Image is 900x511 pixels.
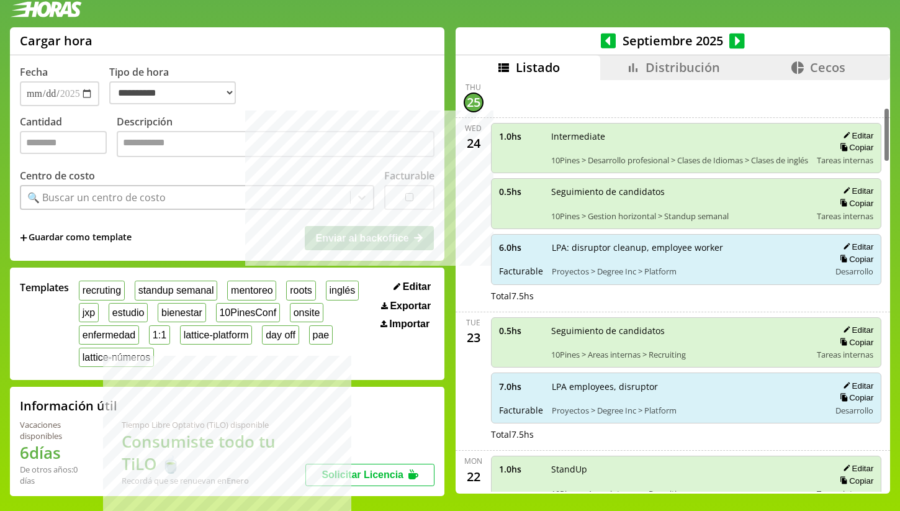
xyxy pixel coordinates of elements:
[180,325,253,345] button: lattice-platform
[499,404,543,416] span: Facturable
[836,476,873,486] button: Copiar
[835,266,873,277] span: Desarrollo
[646,59,720,76] span: Distribución
[290,303,323,322] button: onsite
[516,59,560,76] span: Listado
[390,301,431,312] span: Exportar
[309,325,333,345] button: pae
[499,130,542,142] span: 1.0 hs
[551,325,809,337] span: Seguimiento de candidatos
[839,381,873,391] button: Editar
[616,32,729,49] span: Septiembre 2025
[122,430,305,475] h1: Consumiste todo tu TiLO 🍵
[464,133,484,153] div: 24
[836,198,873,209] button: Copiar
[839,463,873,474] button: Editar
[552,242,822,253] span: LPA: disruptor cleanup, employee worker
[836,337,873,348] button: Copiar
[109,65,246,106] label: Tipo de hora
[20,231,27,245] span: +
[117,115,434,160] label: Descripción
[20,419,92,441] div: Vacaciones disponibles
[158,303,205,322] button: bienestar
[817,488,873,499] span: Tareas internas
[817,155,873,166] span: Tareas internas
[27,191,166,204] div: 🔍 Buscar un centro de costo
[551,488,809,499] span: 10Pines > Areas internas > Recruiting
[149,325,170,345] button: 1:1
[491,290,882,302] div: Total 7.5 hs
[466,82,481,93] div: Thu
[817,210,873,222] span: Tareas internas
[109,303,148,322] button: estudio
[551,463,809,475] span: StandUp
[551,130,809,142] span: Intermediate
[389,319,430,330] span: Importar
[836,142,873,153] button: Copiar
[839,242,873,252] button: Editar
[464,466,484,486] div: 22
[384,169,434,183] label: Facturable
[10,1,82,17] img: logotipo
[551,155,809,166] span: 10Pines > Desarrollo profesional > Clases de Idiomas > Clases de inglés
[464,93,484,112] div: 25
[20,169,95,183] label: Centro de costo
[326,281,359,300] button: inglés
[817,349,873,360] span: Tareas internas
[499,381,543,392] span: 7.0 hs
[79,325,139,345] button: enfermedad
[552,266,822,277] span: Proyectos > Degree Inc > Platform
[377,300,434,312] button: Exportar
[20,131,107,154] input: Cantidad
[122,419,305,430] div: Tiempo Libre Optativo (TiLO) disponible
[552,381,822,392] span: LPA employees, disruptor
[79,348,154,367] button: lattice-números
[551,186,809,197] span: Seguimiento de candidatos
[135,281,217,300] button: standup semanal
[456,80,890,492] div: scrollable content
[551,210,809,222] span: 10Pines > Gestion horizontal > Standup semanal
[305,464,434,486] button: Solicitar Licencia
[20,281,69,294] span: Templates
[499,325,542,337] span: 0.5 hs
[322,469,403,480] span: Solicitar Licencia
[552,405,822,416] span: Proyectos > Degree Inc > Platform
[227,475,249,486] b: Enero
[403,281,431,292] span: Editar
[499,463,542,475] span: 1.0 hs
[20,441,92,464] h1: 6 días
[117,131,434,157] textarea: Descripción
[465,123,482,133] div: Wed
[839,186,873,196] button: Editar
[20,464,92,486] div: De otros años: 0 días
[79,281,125,300] button: recruting
[839,130,873,141] button: Editar
[464,456,482,466] div: Mon
[227,281,276,300] button: mentoreo
[499,186,542,197] span: 0.5 hs
[20,397,117,414] h2: Información útil
[836,254,873,265] button: Copiar
[835,405,873,416] span: Desarrollo
[491,428,882,440] div: Total 7.5 hs
[551,349,809,360] span: 10Pines > Areas internas > Recruiting
[390,281,434,293] button: Editar
[20,115,117,160] label: Cantidad
[109,81,236,104] select: Tipo de hora
[262,325,299,345] button: day off
[286,281,315,300] button: roots
[839,325,873,335] button: Editar
[20,32,92,49] h1: Cargar hora
[810,59,845,76] span: Cecos
[216,303,280,322] button: 10PinesConf
[122,475,305,486] div: Recordá que se renuevan en
[79,303,99,322] button: jxp
[499,242,543,253] span: 6.0 hs
[836,392,873,403] button: Copiar
[464,328,484,348] div: 23
[20,65,48,79] label: Fecha
[20,231,132,245] span: +Guardar como template
[466,317,480,328] div: Tue
[499,265,543,277] span: Facturable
